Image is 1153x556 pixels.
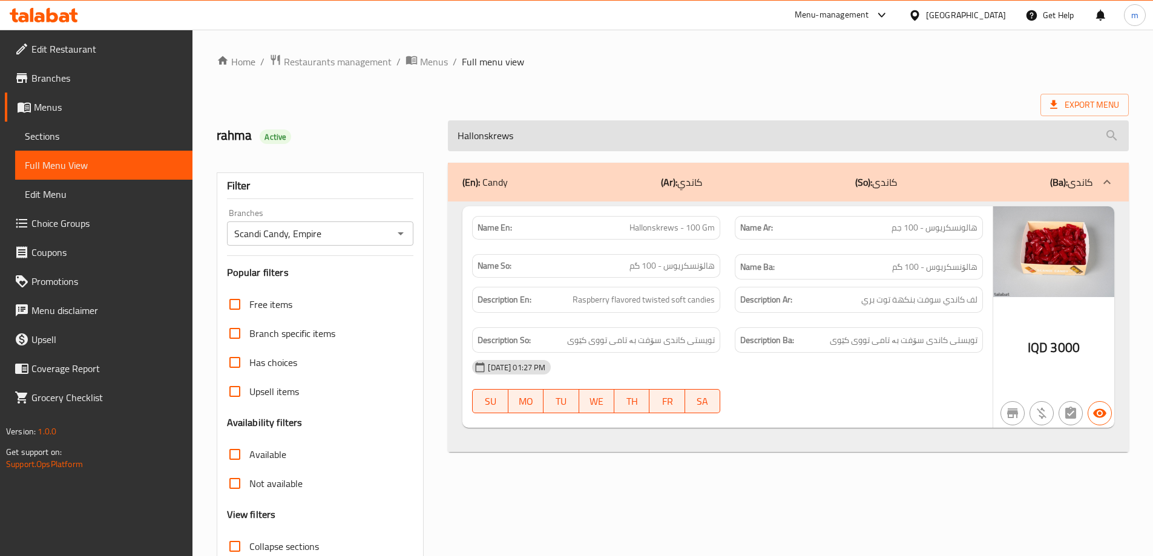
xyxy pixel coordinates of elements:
nav: breadcrumb [217,54,1129,70]
span: [DATE] 01:27 PM [483,362,550,373]
b: (So): [855,173,872,191]
p: Candy [462,175,508,189]
span: Grocery Checklist [31,390,183,405]
strong: Description Ar: [740,292,792,307]
h3: Availability filters [227,416,303,430]
strong: Description So: [478,333,531,348]
a: Coupons [5,238,192,267]
a: Upsell [5,325,192,354]
span: Has choices [249,355,297,370]
span: m [1131,8,1138,22]
li: / [260,54,264,69]
button: Open [392,225,409,242]
button: TH [614,389,649,413]
button: SU [472,389,508,413]
a: Promotions [5,267,192,296]
a: Full Menu View [15,151,192,180]
span: Menus [420,54,448,69]
a: Branches [5,64,192,93]
span: Edit Menu [25,187,183,201]
h3: View filters [227,508,276,522]
span: Upsell items [249,384,299,399]
span: هالونسكريوس - 100 جم [892,221,977,234]
a: Home [217,54,255,69]
button: SA [685,389,720,413]
span: Restaurants management [284,54,392,69]
button: TU [544,389,579,413]
span: Export Menu [1040,94,1129,116]
button: Not branch specific item [1000,401,1025,425]
a: Edit Menu [15,180,192,209]
span: WE [584,393,609,410]
span: TU [548,393,574,410]
a: Menus [5,93,192,122]
a: Edit Restaurant [5,34,192,64]
span: تویستی کاندی سۆفت بە تامی تووی کێوی [567,333,715,348]
span: Edit Restaurant [31,42,183,56]
span: SU [478,393,503,410]
span: Menu disclaimer [31,303,183,318]
span: Full Menu View [25,158,183,172]
span: Coupons [31,245,183,260]
strong: Description En: [478,292,531,307]
span: هالۆنسکریوس - 100 گم [629,260,715,272]
b: (En): [462,173,480,191]
b: (Ba): [1050,173,1068,191]
a: Menus [406,54,448,70]
a: Menu disclaimer [5,296,192,325]
strong: Name Ba: [740,260,775,275]
a: Grocery Checklist [5,383,192,412]
p: کاندی [855,175,897,189]
button: Purchased item [1030,401,1054,425]
span: Get support on: [6,444,62,460]
span: Version: [6,424,36,439]
span: Collapse sections [249,539,319,554]
span: تویستی کاندی سۆفت بە تامی تووی کێوی [830,333,977,348]
strong: Name So: [478,260,511,272]
div: Active [260,129,291,144]
span: هالۆنسکریوس - 100 گم [892,260,977,275]
span: Sections [25,129,183,143]
a: Coverage Report [5,354,192,383]
input: search [448,120,1129,151]
p: کاندی [1050,175,1092,189]
button: FR [649,389,685,413]
div: (En): Candy(Ar):كاندي(So):کاندی(Ba):کاندی [448,201,1129,453]
a: Sections [15,122,192,151]
div: Filter [227,173,414,199]
h3: Popular filters [227,266,414,280]
span: Active [260,131,291,143]
span: SA [690,393,715,410]
button: Not has choices [1059,401,1083,425]
span: 1.0.0 [38,424,56,439]
div: [GEOGRAPHIC_DATA] [926,8,1006,22]
button: Available [1088,401,1112,425]
span: Menus [34,100,183,114]
h2: rahma [217,126,434,145]
span: IQD [1028,336,1048,359]
span: Raspberry flavored twisted soft candies [573,292,715,307]
strong: Name Ar: [740,221,773,234]
button: WE [579,389,614,413]
span: Branch specific items [249,326,335,341]
p: كاندي [661,175,702,189]
span: Branches [31,71,183,85]
span: Not available [249,476,303,491]
button: MO [508,389,544,413]
span: Free items [249,297,292,312]
li: / [453,54,457,69]
div: (En): Candy(Ar):كاندي(So):کاندی(Ba):کاندی [448,163,1129,201]
span: Full menu view [462,54,524,69]
img: Scandi_Candy_Hallonskrews638911272735948360.jpg [993,206,1114,297]
span: MO [513,393,539,410]
span: Available [249,447,286,462]
span: لف كاندي سوفت بنكهة توت بري [861,292,977,307]
li: / [396,54,401,69]
span: Upsell [31,332,183,347]
a: Choice Groups [5,209,192,238]
span: Promotions [31,274,183,289]
strong: Name En: [478,221,512,234]
a: Restaurants management [269,54,392,70]
span: 3000 [1050,336,1080,359]
span: FR [654,393,680,410]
